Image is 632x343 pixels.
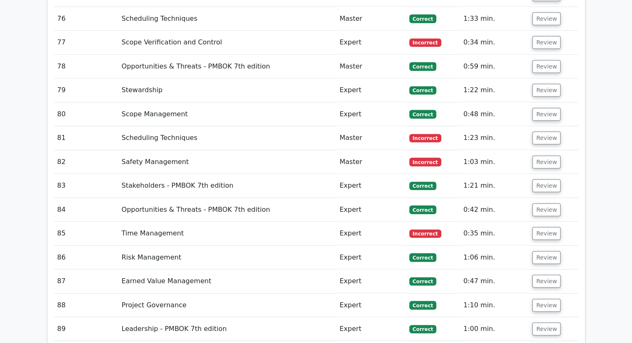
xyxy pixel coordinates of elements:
[118,126,337,150] td: Scheduling Techniques
[532,84,561,97] button: Review
[409,277,436,286] span: Correct
[409,15,436,23] span: Correct
[54,31,118,54] td: 77
[54,269,118,293] td: 87
[336,294,406,317] td: Expert
[409,325,436,333] span: Correct
[336,55,406,78] td: Master
[532,36,561,49] button: Review
[54,150,118,174] td: 82
[336,198,406,222] td: Expert
[336,7,406,31] td: Master
[54,222,118,245] td: 85
[532,60,561,73] button: Review
[460,78,529,102] td: 1:22 min.
[409,134,441,142] span: Incorrect
[460,198,529,222] td: 0:42 min.
[54,7,118,31] td: 76
[118,269,337,293] td: Earned Value Management
[460,269,529,293] td: 0:47 min.
[409,86,436,95] span: Correct
[409,230,441,238] span: Incorrect
[532,323,561,336] button: Review
[460,55,529,78] td: 0:59 min.
[532,108,561,121] button: Review
[532,179,561,192] button: Review
[460,150,529,174] td: 1:03 min.
[336,103,406,126] td: Expert
[336,126,406,150] td: Master
[54,294,118,317] td: 88
[54,198,118,222] td: 84
[336,246,406,269] td: Expert
[54,126,118,150] td: 81
[118,31,337,54] td: Scope Verification and Control
[54,78,118,102] td: 79
[532,227,561,240] button: Review
[336,150,406,174] td: Master
[532,299,561,312] button: Review
[118,317,337,341] td: Leadership - PMBOK 7th edition
[118,78,337,102] td: Stewardship
[409,110,436,118] span: Correct
[460,103,529,126] td: 0:48 min.
[409,39,441,47] span: Incorrect
[460,31,529,54] td: 0:34 min.
[460,294,529,317] td: 1:10 min.
[54,174,118,198] td: 83
[118,294,337,317] td: Project Governance
[54,246,118,269] td: 86
[409,206,436,214] span: Correct
[409,182,436,190] span: Correct
[336,222,406,245] td: Expert
[460,174,529,198] td: 1:21 min.
[460,246,529,269] td: 1:06 min.
[336,317,406,341] td: Expert
[532,132,561,145] button: Review
[460,126,529,150] td: 1:23 min.
[460,222,529,245] td: 0:35 min.
[118,7,337,31] td: Scheduling Techniques
[409,62,436,71] span: Correct
[409,158,441,166] span: Incorrect
[336,269,406,293] td: Expert
[532,156,561,169] button: Review
[118,55,337,78] td: Opportunities & Threats - PMBOK 7th edition
[460,317,529,341] td: 1:00 min.
[532,251,561,264] button: Review
[54,55,118,78] td: 78
[118,246,337,269] td: Risk Management
[118,103,337,126] td: Scope Management
[460,7,529,31] td: 1:33 min.
[336,31,406,54] td: Expert
[532,203,561,216] button: Review
[532,12,561,25] button: Review
[54,103,118,126] td: 80
[118,198,337,222] td: Opportunities & Threats - PMBOK 7th edition
[532,275,561,288] button: Review
[118,150,337,174] td: Safety Management
[409,253,436,262] span: Correct
[118,222,337,245] td: Time Management
[409,301,436,309] span: Correct
[336,174,406,198] td: Expert
[336,78,406,102] td: Expert
[118,174,337,198] td: Stakeholders - PMBOK 7th edition
[54,317,118,341] td: 89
